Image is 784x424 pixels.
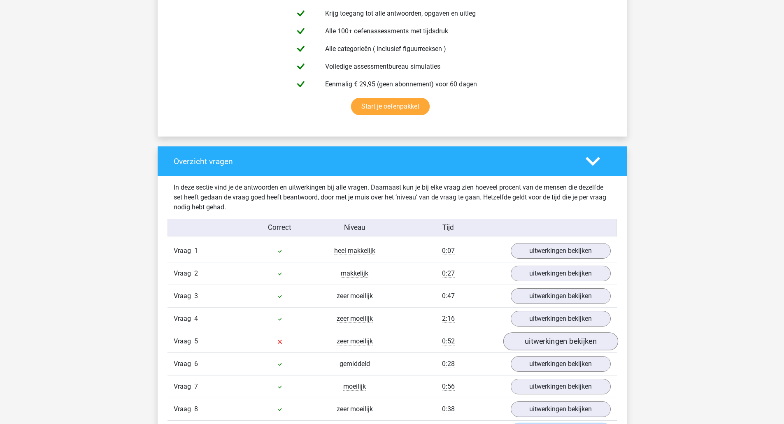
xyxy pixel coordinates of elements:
span: 0:28 [442,360,455,368]
div: Correct [242,222,317,233]
span: zeer moeilijk [337,337,373,345]
a: Start je oefenpakket [351,98,430,115]
span: 8 [194,405,198,413]
div: In deze sectie vind je de antwoorden en uitwerkingen bij alle vragen. Daarnaast kun je bij elke v... [168,183,617,212]
span: 4 [194,315,198,322]
h4: Overzicht vragen [174,157,573,166]
a: uitwerkingen bekijken [511,311,611,327]
span: 0:56 [442,382,455,391]
span: makkelijk [341,269,368,278]
span: Vraag [174,404,194,414]
span: zeer moeilijk [337,405,373,413]
span: 0:07 [442,247,455,255]
a: uitwerkingen bekijken [511,379,611,394]
span: 0:27 [442,269,455,278]
a: uitwerkingen bekijken [511,401,611,417]
span: 7 [194,382,198,390]
span: heel makkelijk [334,247,375,255]
span: Vraag [174,269,194,278]
span: moeilijk [343,382,366,391]
span: 0:38 [442,405,455,413]
span: Vraag [174,336,194,346]
span: 5 [194,337,198,345]
span: 3 [194,292,198,300]
span: 1 [194,247,198,255]
a: uitwerkingen bekijken [511,288,611,304]
span: 0:52 [442,337,455,345]
a: uitwerkingen bekijken [503,333,618,351]
span: Vraag [174,382,194,392]
span: Vraag [174,359,194,369]
span: 6 [194,360,198,368]
a: uitwerkingen bekijken [511,243,611,259]
div: Niveau [317,222,392,233]
span: 2:16 [442,315,455,323]
span: 2 [194,269,198,277]
span: Vraag [174,246,194,256]
span: Vraag [174,314,194,324]
a: uitwerkingen bekijken [511,356,611,372]
span: 0:47 [442,292,455,300]
div: Tijd [392,222,504,233]
span: gemiddeld [340,360,370,368]
span: Vraag [174,291,194,301]
span: zeer moeilijk [337,292,373,300]
span: zeer moeilijk [337,315,373,323]
a: uitwerkingen bekijken [511,266,611,281]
